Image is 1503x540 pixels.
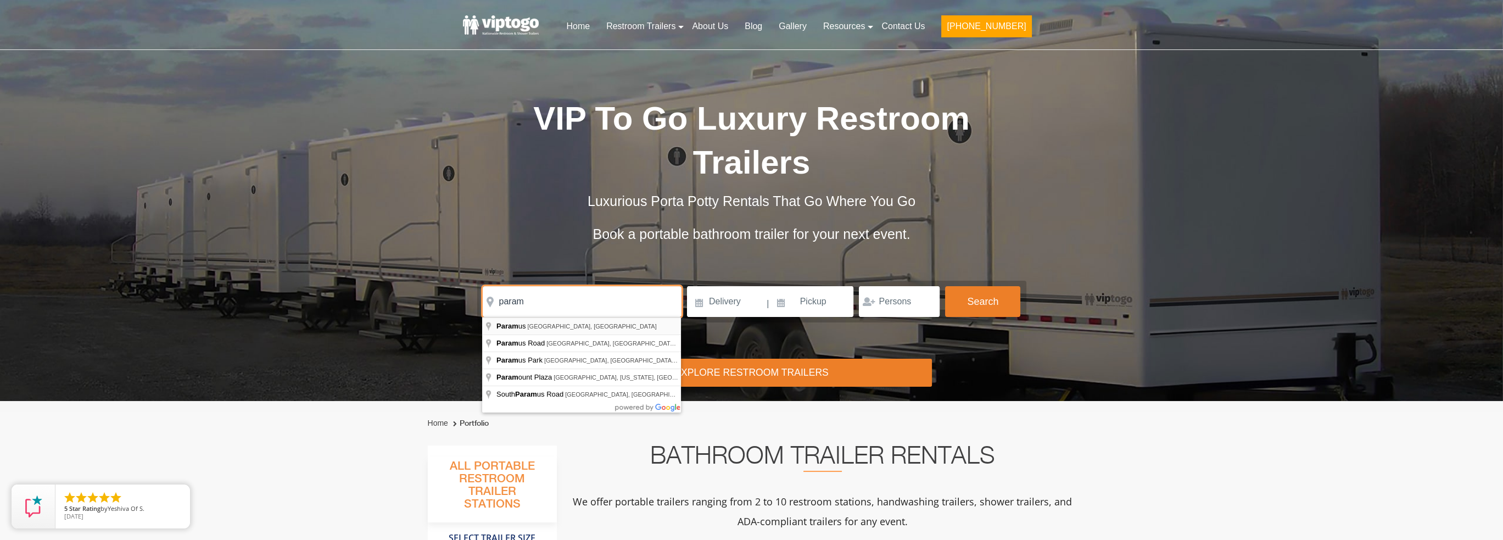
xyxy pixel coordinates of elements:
span: Luxurious Porta Potty Rentals That Go Where You Go [588,193,915,209]
a: [PHONE_NUMBER] [933,14,1040,44]
div: Explore Restroom Trailers [571,359,932,387]
span: Param [496,339,518,347]
li:  [98,491,111,504]
button: [PHONE_NUMBER] [941,15,1031,37]
li:  [63,491,76,504]
span: us [496,322,527,330]
input: Persons [859,286,940,317]
span: Star Rating [69,504,100,513]
span: Param [496,373,518,381]
span: us Road [496,339,546,347]
a: Resources [815,14,873,38]
span: [GEOGRAPHIC_DATA], [GEOGRAPHIC_DATA], [GEOGRAPHIC_DATA] [544,357,740,364]
input: Pickup [770,286,854,317]
span: Param [496,356,518,364]
li: Portfolio [450,417,489,430]
span: by [64,505,181,513]
span: us Park [496,356,544,364]
span: [GEOGRAPHIC_DATA], [US_STATE], [GEOGRAPHIC_DATA], [GEOGRAPHIC_DATA] [554,374,786,381]
span: Param [515,390,537,398]
a: Home [428,419,448,427]
span: 5 [64,504,68,513]
span: VIP To Go Luxury Restroom Trailers [533,100,970,181]
h3: All Portable Restroom Trailer Stations [428,457,557,522]
a: Gallery [770,14,815,38]
span: [GEOGRAPHIC_DATA], [GEOGRAPHIC_DATA], [GEOGRAPHIC_DATA] [565,391,761,398]
span: ount Plaza [496,373,554,381]
a: Contact Us [873,14,933,38]
span: [DATE] [64,512,83,520]
li:  [86,491,99,504]
button: Search [945,286,1020,317]
input: Delivery [687,286,766,317]
span: Book a portable bathroom trailer for your next event. [593,226,910,242]
span: Param [496,322,518,330]
a: Restroom Trailers [598,14,684,38]
span: | [767,286,769,321]
span: Yeshiva Of S. [108,504,144,513]
h2: Bathroom Trailer Rentals [572,446,1074,472]
a: Blog [736,14,770,38]
span: South us Road [496,390,565,398]
input: Where do you need your restroom? [483,286,681,317]
img: Review Rating [23,496,44,517]
a: Home [558,14,598,38]
span: [GEOGRAPHIC_DATA], [GEOGRAPHIC_DATA], [GEOGRAPHIC_DATA] [546,340,742,347]
li:  [109,491,122,504]
p: We offer portable trailers ranging from 2 to 10 restroom stations, handwashing trailers, shower t... [572,492,1074,531]
li:  [75,491,88,504]
span: [GEOGRAPHIC_DATA], [GEOGRAPHIC_DATA] [527,323,656,330]
a: About Us [684,14,736,38]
